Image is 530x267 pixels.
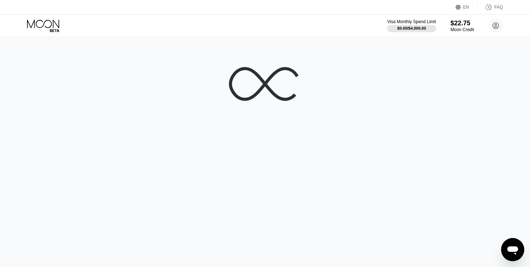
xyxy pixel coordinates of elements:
div: FAQ [494,5,503,10]
div: Moon Credit [451,27,474,32]
div: FAQ [478,4,503,11]
div: Visa Monthly Spend Limit$0.00/$4,000.00 [387,19,436,32]
div: $22.75 [451,20,474,27]
div: Visa Monthly Spend Limit [387,19,436,24]
div: $22.75Moon Credit [451,20,474,32]
div: $0.00 / $4,000.00 [397,26,426,30]
div: EN [456,4,478,11]
iframe: Button to launch messaging window [501,238,524,261]
div: EN [463,5,469,10]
